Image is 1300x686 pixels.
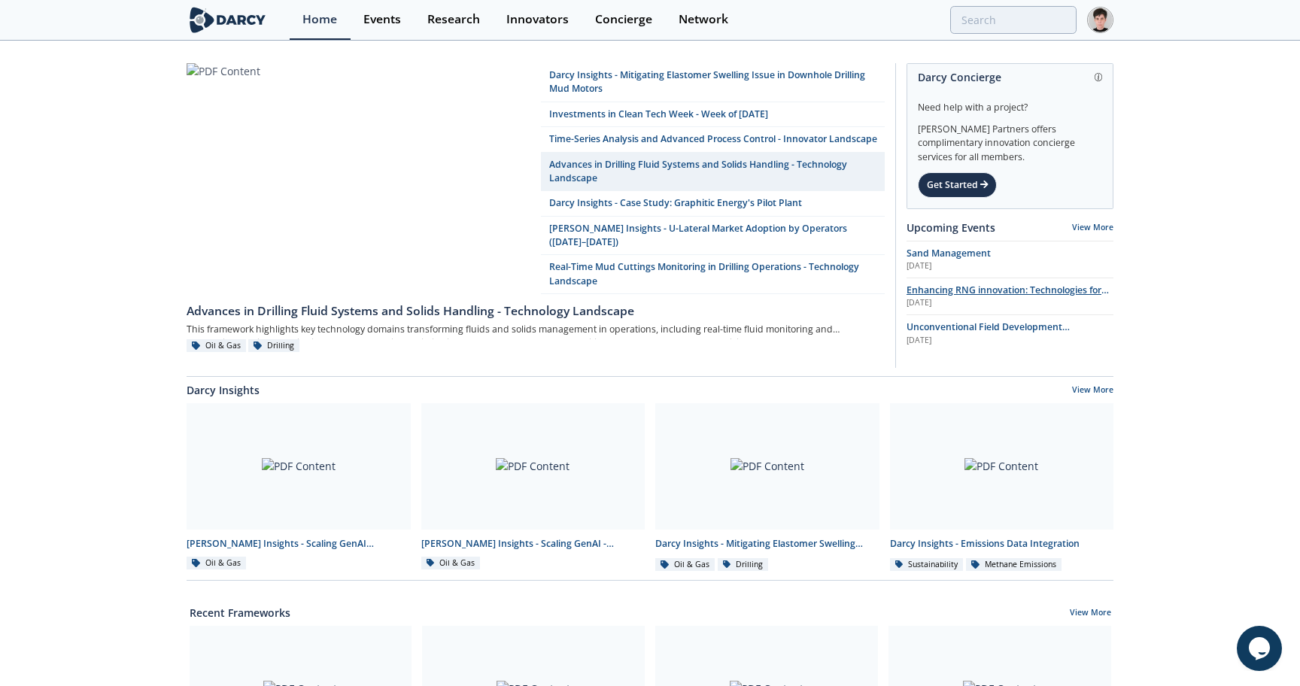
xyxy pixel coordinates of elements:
[890,558,964,572] div: Sustainability
[1072,222,1113,232] a: View More
[966,558,1062,572] div: Methane Emissions
[1072,384,1113,398] a: View More
[541,63,885,102] a: Darcy Insights - Mitigating Elastomer Swelling Issue in Downhole Drilling Mud Motors
[890,537,1114,551] div: Darcy Insights - Emissions Data Integration
[1095,73,1103,81] img: information.svg
[907,335,1113,347] div: [DATE]
[421,557,481,570] div: Oil & Gas
[1070,607,1111,621] a: View More
[421,537,645,551] div: [PERSON_NAME] Insights - Scaling GenAI - Innovator Spotlights
[416,403,651,572] a: PDF Content [PERSON_NAME] Insights - Scaling GenAI - Innovator Spotlights Oil & Gas
[907,320,1070,361] span: Unconventional Field Development Optimization through Geochemical Fingerprinting Technology
[595,14,652,26] div: Concierge
[187,320,885,338] div: This framework highlights key technology domains transforming fluids and solids management in ope...
[541,102,885,127] a: Investments in Clean Tech Week - Week of [DATE]
[918,114,1102,164] div: [PERSON_NAME] Partners offers complimentary innovation concierge services for all members.
[427,14,480,26] div: Research
[907,284,1109,310] span: Enhancing RNG innovation: Technologies for Sustainable Energy
[907,320,1113,346] a: Unconventional Field Development Optimization through Geochemical Fingerprinting Technology [DATE]
[918,172,997,198] div: Get Started
[187,537,411,551] div: [PERSON_NAME] Insights - Scaling GenAI Roundtable
[541,255,885,294] a: Real-Time Mud Cuttings Monitoring in Drilling Operations - Technology Landscape
[655,558,715,572] div: Oil & Gas
[907,260,1113,272] div: [DATE]
[187,294,885,320] a: Advances in Drilling Fluid Systems and Solids Handling - Technology Landscape
[885,403,1119,572] a: PDF Content Darcy Insights - Emissions Data Integration Sustainability Methane Emissions
[718,558,769,572] div: Drilling
[187,339,246,353] div: Oil & Gas
[907,247,1113,272] a: Sand Management [DATE]
[541,153,885,192] a: Advances in Drilling Fluid Systems and Solids Handling - Technology Landscape
[302,14,337,26] div: Home
[907,297,1113,309] div: [DATE]
[918,64,1102,90] div: Darcy Concierge
[248,339,299,353] div: Drilling
[1237,626,1285,671] iframe: chat widget
[918,90,1102,114] div: Need help with a project?
[506,14,569,26] div: Innovators
[190,605,290,621] a: Recent Frameworks
[650,403,885,572] a: PDF Content Darcy Insights - Mitigating Elastomer Swelling Issue in Downhole Drilling Mud Motors ...
[187,302,885,320] div: Advances in Drilling Fluid Systems and Solids Handling - Technology Landscape
[907,220,995,235] a: Upcoming Events
[541,217,885,256] a: [PERSON_NAME] Insights - U-Lateral Market Adoption by Operators ([DATE]–[DATE])
[679,14,728,26] div: Network
[950,6,1077,34] input: Advanced Search
[655,537,879,551] div: Darcy Insights - Mitigating Elastomer Swelling Issue in Downhole Drilling Mud Motors
[187,382,260,398] a: Darcy Insights
[187,7,269,33] img: logo-wide.svg
[541,127,885,152] a: Time-Series Analysis and Advanced Process Control - Innovator Landscape
[187,557,246,570] div: Oil & Gas
[541,191,885,216] a: Darcy Insights - Case Study: Graphitic Energy's Pilot Plant
[1087,7,1113,33] img: Profile
[181,403,416,572] a: PDF Content [PERSON_NAME] Insights - Scaling GenAI Roundtable Oil & Gas
[907,247,991,260] span: Sand Management
[907,284,1113,309] a: Enhancing RNG innovation: Technologies for Sustainable Energy [DATE]
[363,14,401,26] div: Events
